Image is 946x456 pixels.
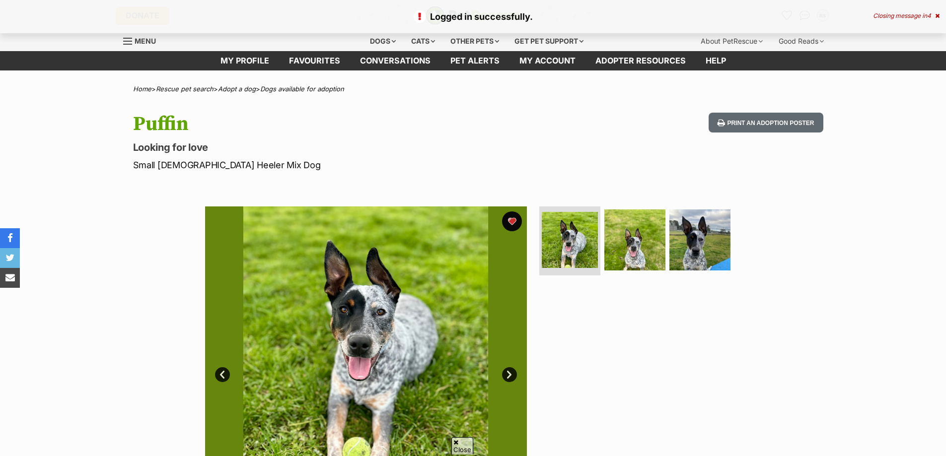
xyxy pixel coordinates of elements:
[133,113,553,135] h1: Puffin
[135,37,156,45] span: Menu
[502,211,522,231] button: favourite
[440,51,509,70] a: Pet alerts
[363,31,403,51] div: Dogs
[404,31,442,51] div: Cats
[451,437,473,455] span: Close
[542,212,598,268] img: Photo of Puffin
[108,85,838,93] div: > > >
[709,113,823,133] button: Print an adoption poster
[156,85,214,93] a: Rescue pet search
[260,85,344,93] a: Dogs available for adoption
[133,158,553,172] p: Small [DEMOGRAPHIC_DATA] Heeler Mix Dog
[585,51,696,70] a: Adopter resources
[927,12,931,19] span: 4
[350,51,440,70] a: conversations
[669,209,730,270] img: Photo of Puffin
[133,85,151,93] a: Home
[218,85,256,93] a: Adopt a dog
[215,367,230,382] a: Prev
[133,140,553,154] p: Looking for love
[604,209,665,270] img: Photo of Puffin
[123,31,163,49] a: Menu
[694,31,770,51] div: About PetRescue
[10,10,936,23] p: Logged in successfully.
[279,51,350,70] a: Favourites
[502,367,517,382] a: Next
[443,31,506,51] div: Other pets
[509,51,585,70] a: My account
[873,12,940,19] div: Closing message in
[696,51,736,70] a: Help
[508,31,590,51] div: Get pet support
[772,31,831,51] div: Good Reads
[211,51,279,70] a: My profile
